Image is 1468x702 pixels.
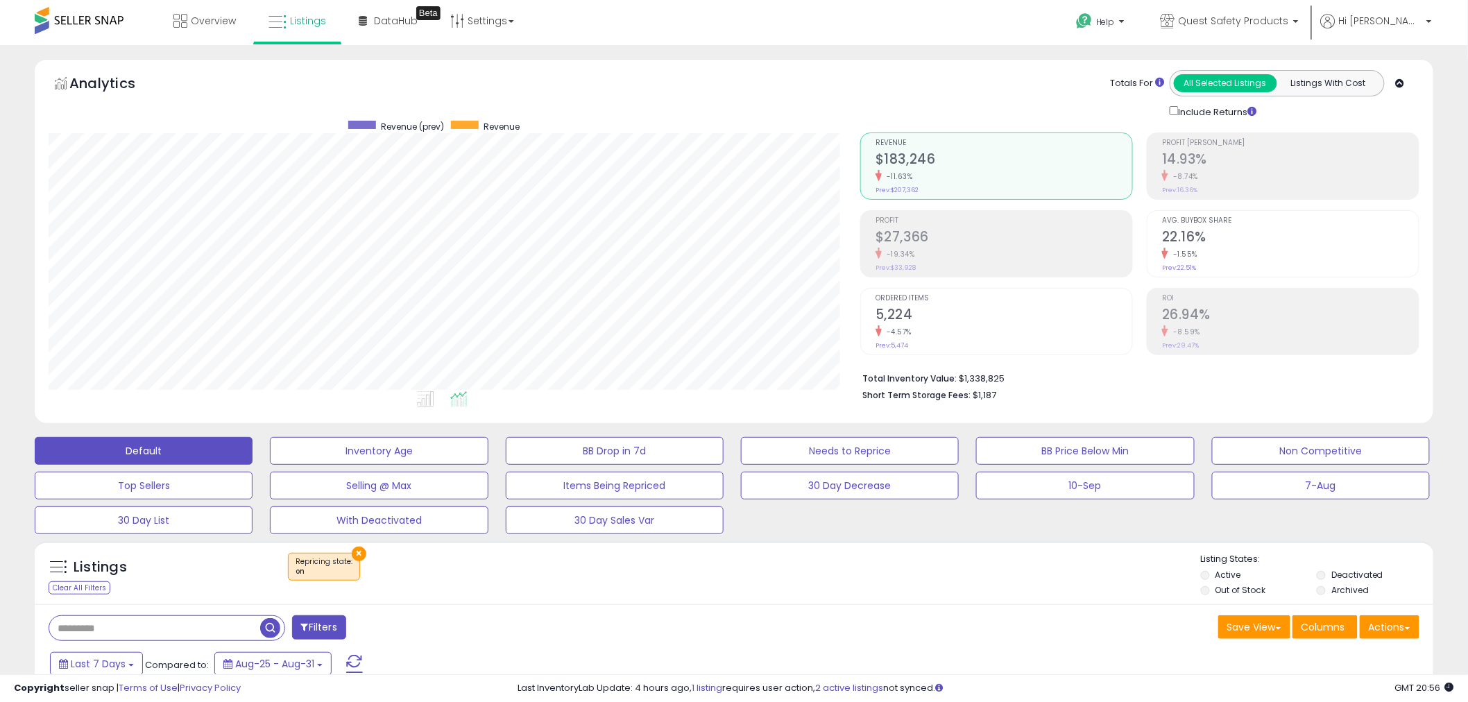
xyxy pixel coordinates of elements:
[876,186,919,194] small: Prev: $207,362
[270,506,488,534] button: With Deactivated
[270,472,488,499] button: Selling @ Max
[14,681,65,694] strong: Copyright
[1162,341,1199,350] small: Prev: 29.47%
[35,472,253,499] button: Top Sellers
[381,121,444,132] span: Revenue (prev)
[1162,186,1197,194] small: Prev: 16.36%
[1162,229,1419,248] h2: 22.16%
[1277,74,1380,92] button: Listings With Cost
[1168,171,1198,182] small: -8.74%
[1162,307,1419,325] h2: 26.94%
[1301,620,1345,634] span: Columns
[1212,472,1430,499] button: 7-Aug
[976,437,1194,465] button: BB Price Below Min
[1218,615,1290,639] button: Save View
[1159,103,1274,119] div: Include Returns
[1168,249,1197,259] small: -1.55%
[1321,14,1432,45] a: Hi [PERSON_NAME]
[506,472,724,499] button: Items Being Repriced
[1201,553,1433,566] p: Listing States:
[862,389,971,401] b: Short Term Storage Fees:
[816,681,884,694] a: 2 active listings
[270,437,488,465] button: Inventory Age
[1168,327,1200,337] small: -8.59%
[1395,681,1454,694] span: 2025-09-8 20:56 GMT
[1292,615,1358,639] button: Columns
[416,6,441,20] div: Tooltip anchor
[1331,584,1369,596] label: Archived
[862,369,1409,386] li: $1,338,825
[876,217,1132,225] span: Profit
[374,14,418,28] span: DataHub
[862,373,957,384] b: Total Inventory Value:
[1339,14,1422,28] span: Hi [PERSON_NAME]
[119,681,178,694] a: Terms of Use
[876,341,908,350] small: Prev: 5,474
[296,567,352,576] div: on
[1215,569,1241,581] label: Active
[180,681,241,694] a: Privacy Policy
[1360,615,1419,639] button: Actions
[35,437,253,465] button: Default
[214,652,332,676] button: Aug-25 - Aug-31
[1075,12,1093,30] i: Get Help
[876,307,1132,325] h2: 5,224
[35,506,253,534] button: 30 Day List
[74,558,127,577] h5: Listings
[506,506,724,534] button: 30 Day Sales Var
[14,682,241,695] div: seller snap | |
[741,472,959,499] button: 30 Day Decrease
[290,14,326,28] span: Listings
[1331,569,1383,581] label: Deactivated
[71,657,126,671] span: Last 7 Days
[49,581,110,594] div: Clear All Filters
[145,658,209,671] span: Compared to:
[876,139,1132,147] span: Revenue
[1162,151,1419,170] h2: 14.93%
[876,229,1132,248] h2: $27,366
[296,556,352,577] span: Repricing state :
[876,295,1132,302] span: Ordered Items
[976,472,1194,499] button: 10-Sep
[191,14,236,28] span: Overview
[973,388,996,402] span: $1,187
[1212,437,1430,465] button: Non Competitive
[876,264,916,272] small: Prev: $33,928
[1162,264,1196,272] small: Prev: 22.51%
[1096,16,1115,28] span: Help
[882,171,913,182] small: -11.63%
[882,249,915,259] small: -19.34%
[692,681,723,694] a: 1 listing
[69,74,162,96] h5: Analytics
[235,657,314,671] span: Aug-25 - Aug-31
[882,327,912,337] small: -4.57%
[1179,14,1289,28] span: Quest Safety Products
[352,547,366,561] button: ×
[1215,584,1266,596] label: Out of Stock
[1174,74,1277,92] button: All Selected Listings
[876,151,1132,170] h2: $183,246
[1162,139,1419,147] span: Profit [PERSON_NAME]
[1162,217,1419,225] span: Avg. Buybox Share
[1111,77,1165,90] div: Totals For
[1162,295,1419,302] span: ROI
[1065,2,1138,45] a: Help
[484,121,520,132] span: Revenue
[741,437,959,465] button: Needs to Reprice
[50,652,143,676] button: Last 7 Days
[518,682,1454,695] div: Last InventoryLab Update: 4 hours ago, requires user action, not synced.
[292,615,346,640] button: Filters
[506,437,724,465] button: BB Drop in 7d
